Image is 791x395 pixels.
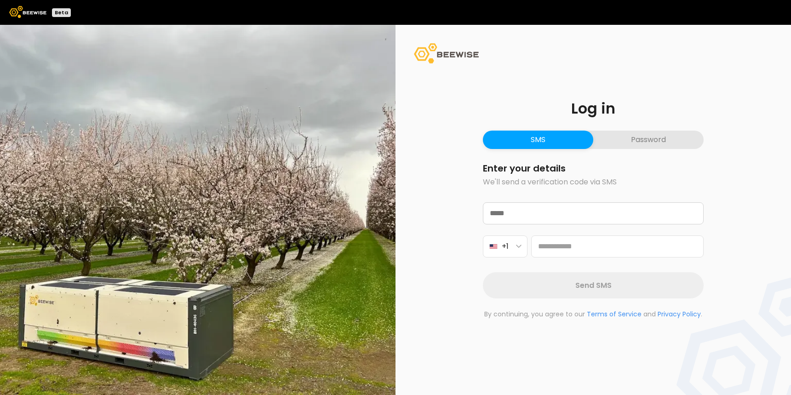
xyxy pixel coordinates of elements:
h1: Log in [483,101,704,116]
div: Beta [52,8,71,17]
button: Send SMS [483,272,704,298]
button: Password [593,131,704,149]
img: Beewise logo [9,6,46,18]
button: +1 [483,235,527,258]
a: Terms of Service [587,309,642,319]
span: +1 [502,240,509,252]
p: By continuing, you agree to our and . [483,309,704,319]
p: We'll send a verification code via SMS [483,177,704,188]
button: SMS [483,131,593,149]
a: Privacy Policy [658,309,701,319]
h2: Enter your details [483,164,704,173]
span: Send SMS [575,280,612,291]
